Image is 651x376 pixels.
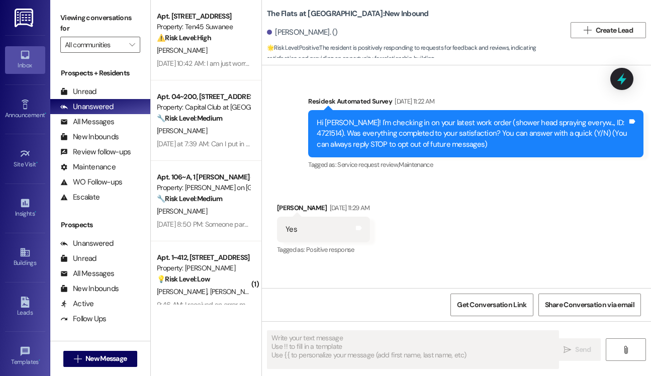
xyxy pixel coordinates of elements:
div: [PERSON_NAME]. () [267,27,338,38]
span: • [35,209,36,216]
div: Unread [60,253,97,264]
button: New Message [63,351,138,367]
div: [PERSON_NAME] (ResiDesk) [308,287,643,301]
span: [PERSON_NAME] [157,46,207,55]
span: Positive response [306,245,354,254]
div: Active [60,299,94,309]
strong: 🔧 Risk Level: Medium [157,194,222,203]
strong: 💡 Risk Level: Low [157,274,210,284]
div: Unanswered [60,238,114,249]
div: Unread [60,86,97,97]
span: [PERSON_NAME] [157,207,207,216]
button: Send [554,338,601,361]
span: • [36,159,38,166]
span: [PERSON_NAME] [157,126,207,135]
a: Buildings [5,244,45,271]
div: Prospects + Residents [50,68,150,78]
a: Templates • [5,343,45,370]
div: New Inbounds [60,132,119,142]
span: Maintenance [399,160,433,169]
button: Create Lead [571,22,646,38]
span: Send [575,344,591,355]
span: • [45,110,46,117]
div: Tagged as: [308,157,643,172]
span: • [39,357,40,364]
div: New Inbounds [60,284,119,294]
div: Apt. 04~200, [STREET_ADDRESS] [157,91,250,102]
input: All communities [65,37,124,53]
i:  [129,41,135,49]
i:  [564,346,571,354]
label: Viewing conversations for [60,10,140,37]
div: Apt. 106~A, 1 [PERSON_NAME] on [GEOGRAPHIC_DATA] [157,172,250,182]
div: Tagged as: [277,242,370,257]
div: Property: Ten45 Suwanee [157,22,250,32]
span: New Message [85,353,127,364]
div: Review follow-ups [60,147,131,157]
div: [DATE] 8:50 PM: Someone parked in my spot 244 so I parked beside them [157,220,373,229]
div: [DATE] 11:29 AM [327,203,370,213]
div: WO Follow-ups [60,177,122,187]
div: Follow Ups [60,314,107,324]
button: Get Conversation Link [450,294,533,316]
div: Yes [286,224,297,235]
strong: ⚠️ Risk Level: High [157,33,211,42]
span: Create Lead [596,25,633,36]
div: Property: [PERSON_NAME] on [GEOGRAPHIC_DATA] [157,182,250,193]
span: Get Conversation Link [457,300,526,310]
b: The Flats at [GEOGRAPHIC_DATA]: New Inbound [267,9,429,19]
div: All Messages [60,268,114,279]
a: Insights • [5,195,45,222]
span: [PERSON_NAME] [157,287,210,296]
a: Inbox [5,46,45,73]
strong: 🔧 Risk Level: Medium [157,114,222,123]
span: [PERSON_NAME] [210,287,260,296]
div: [PERSON_NAME] [277,203,370,217]
div: [DATE] 3:47 PM [391,287,434,298]
div: Apt. [STREET_ADDRESS] [157,11,250,22]
a: Leads [5,294,45,321]
div: Apt. 1~412, [STREET_ADDRESS] [157,252,250,263]
div: Maintenance [60,162,116,172]
div: Residesk Automated Survey [308,96,643,110]
div: Hi [PERSON_NAME]! I'm checking in on your latest work order (shower head spraying everyw..., ID: ... [317,118,627,150]
i:  [622,346,629,354]
div: 9:46 AM: I received an error message, is this chat dead now? [157,300,334,309]
i:  [584,26,591,34]
i:  [74,355,81,363]
div: Property: [PERSON_NAME] [157,263,250,273]
div: Property: Capital Club at [GEOGRAPHIC_DATA] [157,102,250,113]
strong: 🌟 Risk Level: Positive [267,44,319,52]
div: Prospects [50,220,150,230]
img: ResiDesk Logo [15,9,35,27]
div: Escalate [60,192,100,203]
div: [DATE] 10:42 AM: I am just worry about if it said complete no one going to fix [157,59,376,68]
div: All Messages [60,117,114,127]
span: : The resident is positively responding to requests for feedback and reviews, indicating satisfac... [267,43,566,64]
button: Share Conversation via email [538,294,641,316]
div: Unanswered [60,102,114,112]
span: Service request review , [337,160,399,169]
div: [DATE] at 7:39 AM: Can I put in a maintenance request, my login portal has been down [157,139,407,148]
a: Site Visit • [5,145,45,172]
div: [DATE] 11:22 AM [392,96,434,107]
span: Share Conversation via email [545,300,634,310]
